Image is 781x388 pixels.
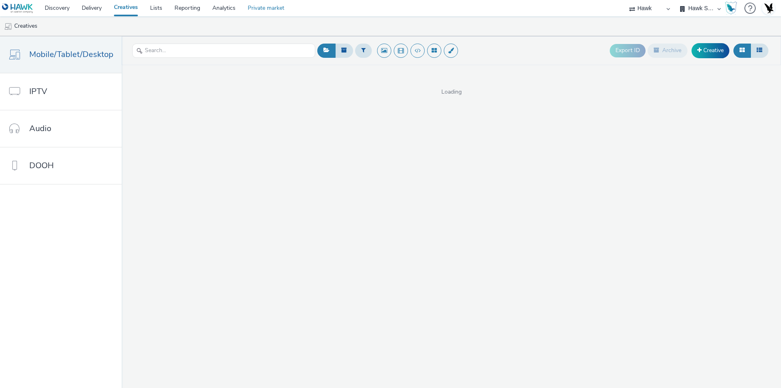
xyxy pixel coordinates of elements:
[29,123,51,134] span: Audio
[122,88,781,96] span: Loading
[725,2,737,15] img: Hawk Academy
[2,3,33,13] img: undefined Logo
[29,160,54,171] span: DOOH
[725,2,740,15] a: Hawk Academy
[762,2,774,14] img: Account UK
[648,44,687,57] button: Archive
[750,44,768,57] button: Table
[29,85,47,97] span: IPTV
[610,44,646,57] button: Export ID
[733,44,751,57] button: Grid
[692,43,729,58] a: Creative
[29,48,113,60] span: Mobile/Tablet/Desktop
[132,44,315,58] input: Search...
[4,22,12,31] img: mobile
